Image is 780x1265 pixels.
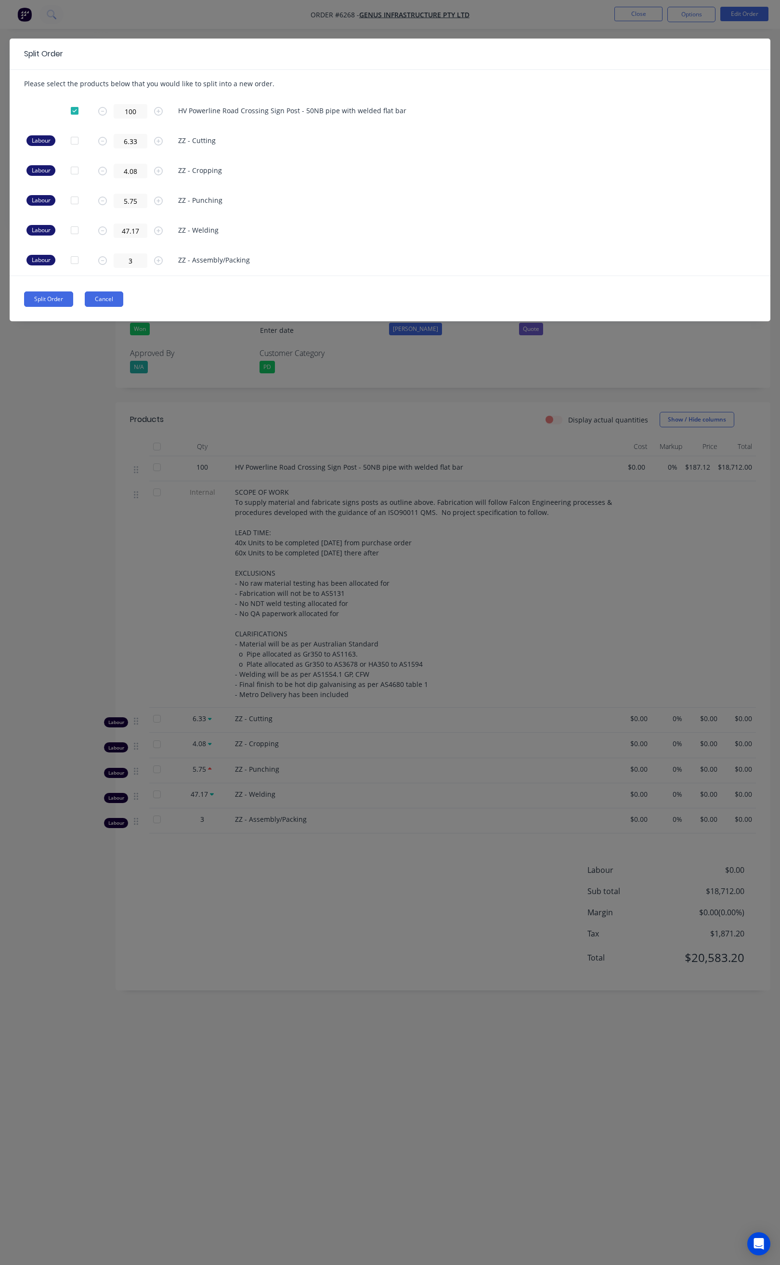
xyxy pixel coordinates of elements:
span: ZZ - Punching [178,195,222,205]
p: Please select the products below that you would like to split into a new order. [24,79,756,89]
div: Labour [26,225,55,236]
div: Labour [26,255,55,265]
button: Cancel [85,291,123,307]
span: ZZ - Assembly/Packing [178,255,250,265]
span: ZZ - Cutting [178,135,216,145]
button: Split Order [24,291,73,307]
div: Split Order [24,48,63,60]
div: Open Intercom Messenger [747,1232,770,1255]
div: Labour [26,165,55,176]
span: ZZ - Welding [178,225,219,235]
div: Labour [26,135,55,146]
span: ZZ - Cropping [178,165,222,175]
span: HV Powerline Road Crossing Sign Post - 50NB pipe with welded flat bar [178,105,406,116]
div: Labour [26,195,55,206]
